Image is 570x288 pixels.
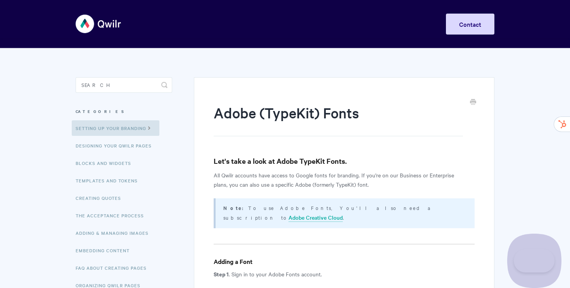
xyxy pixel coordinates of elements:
[76,138,157,153] a: Designing Your Qwilr Pages
[223,204,248,212] strong: Note:
[72,120,159,136] a: Setting up your Branding
[76,190,127,206] a: Creating Quotes
[470,98,476,107] a: Print this Article
[446,14,494,35] a: Contact
[214,170,475,189] p: All Qwilr accounts have access to Google fonts for branding. If you're on our Business or Enterpr...
[76,9,122,38] img: Qwilr Help Center
[214,257,475,266] h4: Adding a Font
[76,260,152,276] a: FAQ About Creating Pages
[214,103,463,136] h1: Adobe (TypeKit) Fonts
[223,203,465,222] p: To use Adobe Fonts, You'll also need a subscription to .
[76,208,150,223] a: The Acceptance Process
[214,269,475,279] p: . Sign in to your Adobe Fonts account.
[514,249,554,272] iframe: Toggle Customer Support
[76,243,135,258] a: Embedding Content
[288,213,343,222] a: Adobe Creative Cloud
[76,77,172,93] input: Search
[76,173,143,188] a: Templates and Tokens
[76,104,172,118] h3: Categories
[214,270,229,278] strong: Step 1
[76,225,154,241] a: Adding & Managing Images
[214,156,475,167] h3: Let's take a look at Adobe TypeKit Fonts.
[76,155,137,171] a: Blocks and Widgets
